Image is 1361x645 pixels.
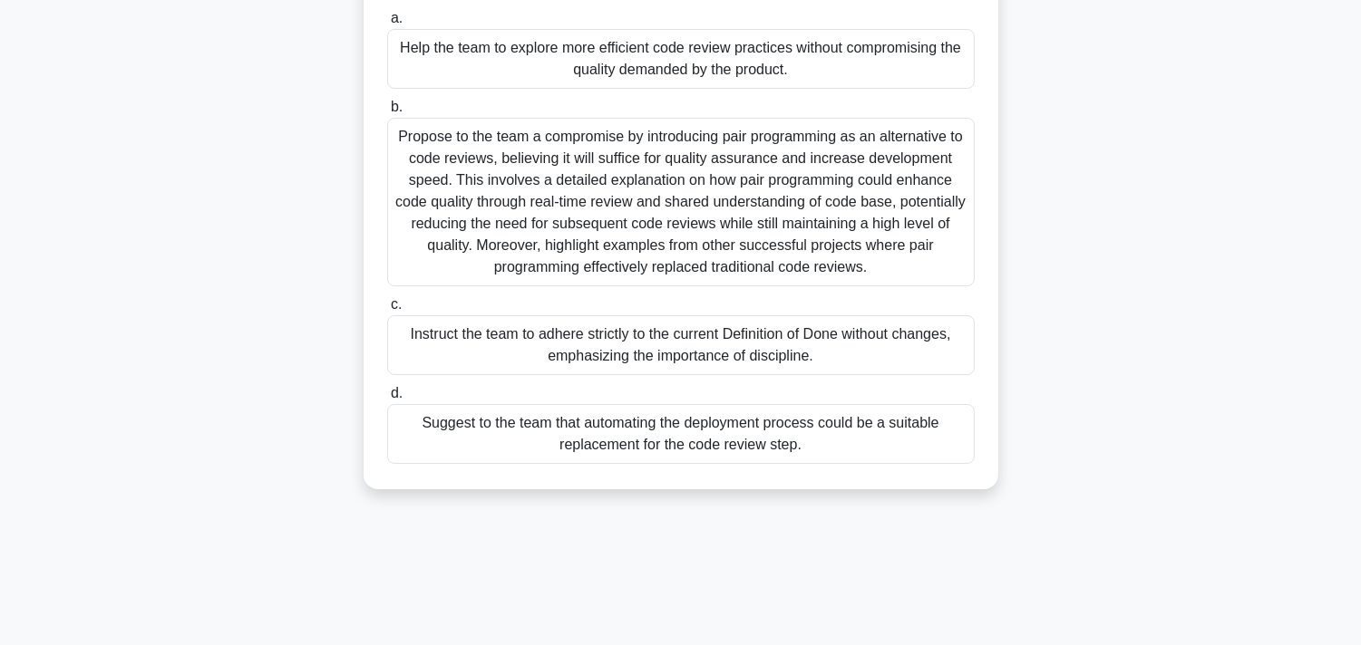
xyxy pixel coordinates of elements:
[387,404,975,464] div: Suggest to the team that automating the deployment process could be a suitable replacement for th...
[391,385,403,400] span: d.
[391,99,403,114] span: b.
[391,10,403,25] span: a.
[391,296,402,312] span: c.
[387,315,975,375] div: Instruct the team to adhere strictly to the current Definition of Done without changes, emphasizi...
[387,118,975,286] div: Propose to the team a compromise by introducing pair programming as an alternative to code review...
[387,29,975,89] div: Help the team to explore more efficient code review practices without compromising the quality de...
